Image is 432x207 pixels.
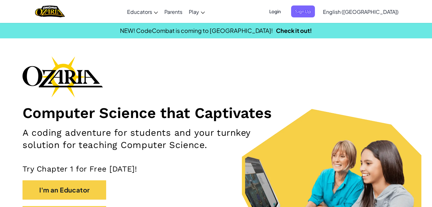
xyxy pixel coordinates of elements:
[120,27,273,34] span: NEW! CodeCombat is coming to [GEOGRAPHIC_DATA]!
[23,56,103,97] img: Ozaria branding logo
[161,3,186,20] a: Parents
[276,27,312,34] a: Check it out!
[186,3,208,20] a: Play
[127,8,152,15] span: Educators
[23,127,282,151] h2: A coding adventure for students and your turnkey solution for teaching Computer Science.
[35,5,65,18] a: Ozaria by CodeCombat logo
[189,8,199,15] span: Play
[35,5,65,18] img: Home
[23,104,409,122] h1: Computer Science that Captivates
[320,3,402,20] a: English ([GEOGRAPHIC_DATA])
[323,8,399,15] span: English ([GEOGRAPHIC_DATA])
[291,5,315,17] button: Sign Up
[23,180,106,200] button: I'm an Educator
[23,164,409,174] p: Try Chapter 1 for Free [DATE]!
[124,3,161,20] a: Educators
[265,5,285,17] button: Login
